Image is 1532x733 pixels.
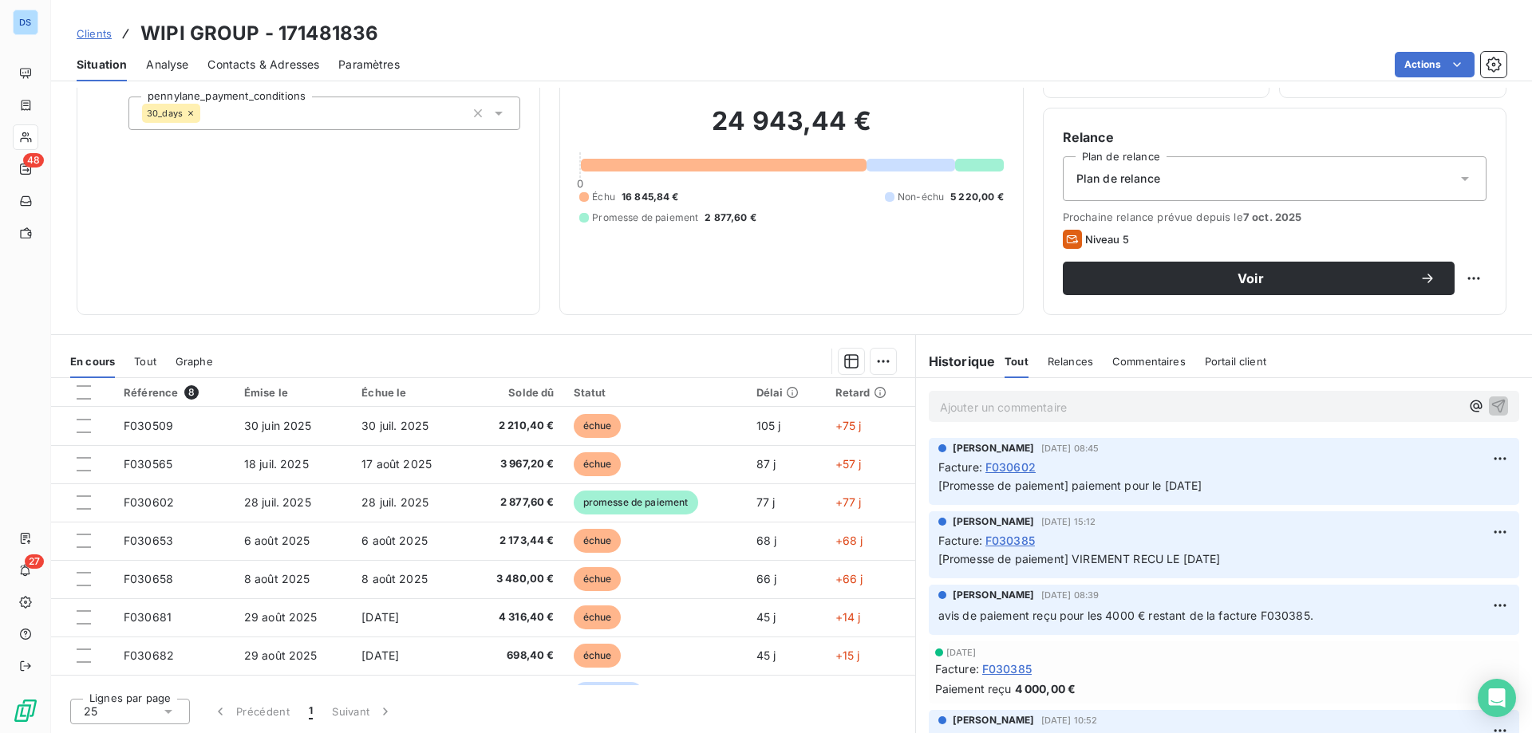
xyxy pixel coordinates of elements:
span: 8 [184,385,199,400]
span: 2 877,60 € [476,495,555,510]
span: [DATE] 08:39 [1041,590,1100,600]
span: F030385 [982,660,1032,677]
span: 3 480,00 € [476,571,555,587]
span: [DATE] [361,610,399,624]
span: Tout [1005,355,1029,368]
span: 87 j [756,457,776,471]
span: +15 j [835,648,860,662]
span: 6 août 2025 [244,534,310,547]
span: 6 août 2025 [361,534,428,547]
span: 2 877,60 € [705,211,756,225]
div: Émise le [244,386,342,399]
a: Clients [77,26,112,41]
span: 25 [84,703,97,719]
span: 45 j [756,610,776,624]
span: échue [574,529,622,553]
h6: Historique [916,352,996,371]
div: Retard [835,386,906,399]
span: Clients [77,27,112,40]
span: non-échue [574,682,643,706]
span: 4 000,00 € [1015,680,1076,697]
span: 29 août 2025 [244,610,318,624]
span: Voir [1082,272,1419,285]
span: Commentaires [1112,355,1186,368]
span: 30 juin 2025 [244,419,312,432]
span: +75 j [835,419,862,432]
span: 7 oct. 2025 [1243,211,1302,223]
span: 18 juil. 2025 [244,457,309,471]
button: Actions [1395,52,1475,77]
span: Relances [1048,355,1093,368]
span: 8 août 2025 [361,572,428,585]
span: F030658 [124,572,173,585]
div: Statut [574,386,737,399]
span: échue [574,452,622,476]
h2: 24 943,44 € [579,105,1003,153]
span: 27 [25,554,44,569]
span: 48 [23,153,44,167]
span: échue [574,567,622,591]
span: +14 j [835,610,861,624]
span: Tout [134,355,156,368]
span: 698,40 € [476,648,555,664]
div: Délai [756,386,816,399]
span: échue [574,605,622,629]
span: 17 août 2025 [361,457,432,471]
span: [Promesse de paiement] VIREMENT RECU LE [DATE] [938,552,1221,566]
span: Paiement reçu [935,680,1012,697]
span: [PERSON_NAME] [953,441,1035,455]
span: F030653 [124,534,173,547]
span: 30 juil. 2025 [361,419,428,432]
span: 2 210,40 € [476,418,555,434]
button: 1 [299,695,322,728]
span: [Promesse de paiement] paiement pour le [DATE] [938,479,1202,492]
span: échue [574,414,622,438]
span: [DATE] 15:12 [1041,517,1096,526]
span: échue [574,644,622,668]
span: promesse de paiement [574,491,698,514]
span: 28 juil. 2025 [244,495,311,509]
span: [DATE] [946,648,977,657]
span: Facture : [938,459,982,475]
span: [DATE] 10:52 [1041,715,1098,725]
button: Suivant [322,695,403,728]
span: Non-échu [898,190,944,204]
span: F030565 [124,457,172,471]
span: [PERSON_NAME] [953,514,1035,529]
span: 68 j [756,534,777,547]
span: 16 845,84 € [622,190,679,204]
span: 8 août 2025 [244,572,310,585]
div: Échue le [361,386,456,399]
span: Facture : [935,660,979,677]
span: F030602 [124,495,174,509]
span: Échu [592,190,615,204]
span: [PERSON_NAME] [953,588,1035,602]
span: Graphe [176,355,213,368]
span: Portail client [1205,355,1266,368]
span: F030385 [985,532,1035,549]
span: 45 j [756,648,776,662]
span: Prochaine relance prévue depuis le [1063,211,1487,223]
input: Ajouter une valeur [200,106,213,120]
span: [DATE] [361,648,399,662]
span: Niveau 5 [1085,233,1129,246]
span: 28 juil. 2025 [361,495,428,509]
span: 1 [309,703,313,719]
span: Facture : [938,532,982,549]
span: F030681 [124,610,172,624]
span: avis de paiement reçu pour les 4000 € restant de la facture F030385. [938,609,1313,622]
span: Situation [77,57,127,73]
div: Solde dû [476,386,555,399]
span: +77 j [835,495,862,509]
img: Logo LeanPay [13,698,38,723]
span: [PERSON_NAME] [953,713,1035,727]
span: Promesse de paiement [592,211,698,225]
span: 29 août 2025 [244,648,318,662]
span: F030509 [124,419,173,432]
span: Analyse [146,57,188,73]
span: 5 220,00 € [950,190,1004,204]
span: 105 j [756,419,781,432]
h6: Relance [1063,128,1487,147]
span: 3 967,20 € [476,456,555,472]
span: 0 [577,177,583,190]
